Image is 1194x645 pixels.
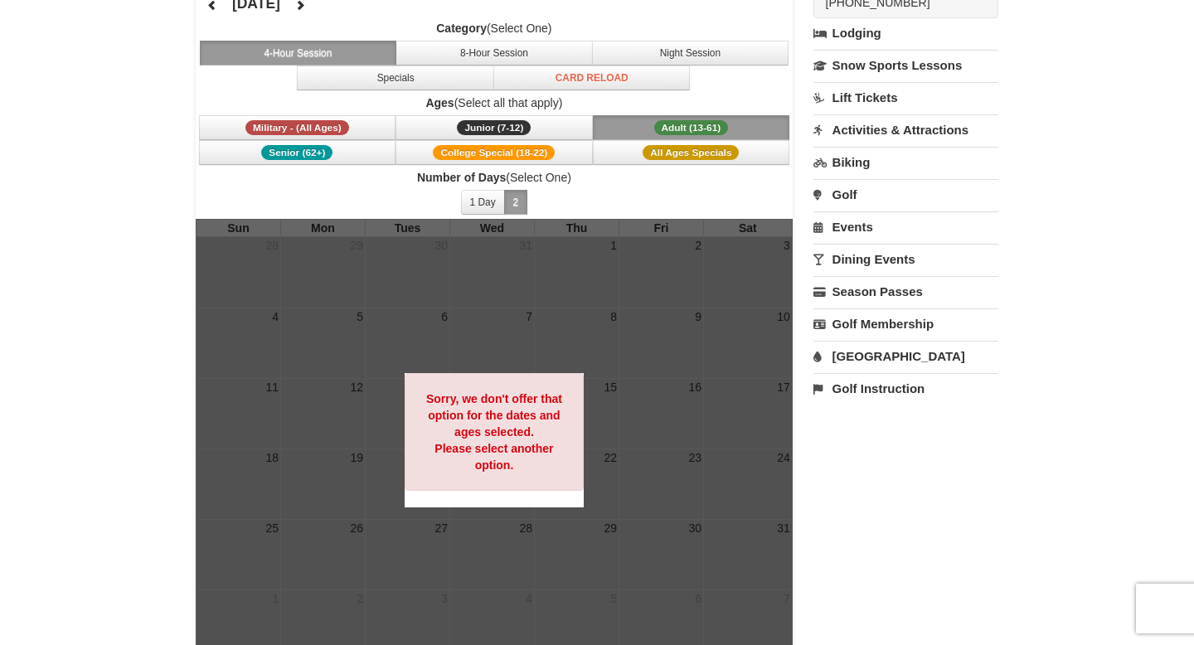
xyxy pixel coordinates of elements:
span: College Special (18-22) [433,145,555,160]
label: (Select all that apply) [196,95,793,111]
span: Senior (62+) [261,145,332,160]
span: Adult (13-61) [654,120,729,135]
button: 2 [504,190,528,215]
button: Junior (7-12) [396,115,593,140]
span: All Ages Specials [643,145,739,160]
a: Golf [813,179,998,210]
button: Specials [297,65,494,90]
a: Lift Tickets [813,82,998,113]
button: Adult (13-61) [593,115,790,140]
button: Senior (62+) [199,140,396,165]
a: Activities & Attractions [813,114,998,145]
strong: Sorry, we don't offer that option for the dates and ages selected. Please select another option. [426,392,562,472]
button: 4-Hour Session [200,41,397,65]
label: (Select One) [196,20,793,36]
button: All Ages Specials [593,140,790,165]
a: Golf Membership [813,308,998,339]
strong: Number of Days [417,171,506,184]
a: Dining Events [813,244,998,274]
a: [GEOGRAPHIC_DATA] [813,341,998,371]
button: College Special (18-22) [396,140,593,165]
a: Biking [813,147,998,177]
button: Card Reload [493,65,691,90]
a: Events [813,211,998,242]
a: Snow Sports Lessons [813,50,998,80]
button: 1 Day [461,190,505,215]
strong: Ages [425,96,454,109]
button: 8-Hour Session [396,41,593,65]
button: Military - (All Ages) [199,115,396,140]
a: Season Passes [813,276,998,307]
a: Golf Instruction [813,373,998,404]
label: (Select One) [196,169,793,186]
strong: Category [436,22,487,35]
span: Junior (7-12) [457,120,531,135]
span: Military - (All Ages) [245,120,349,135]
button: Night Session [592,41,789,65]
a: Lodging [813,18,998,48]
